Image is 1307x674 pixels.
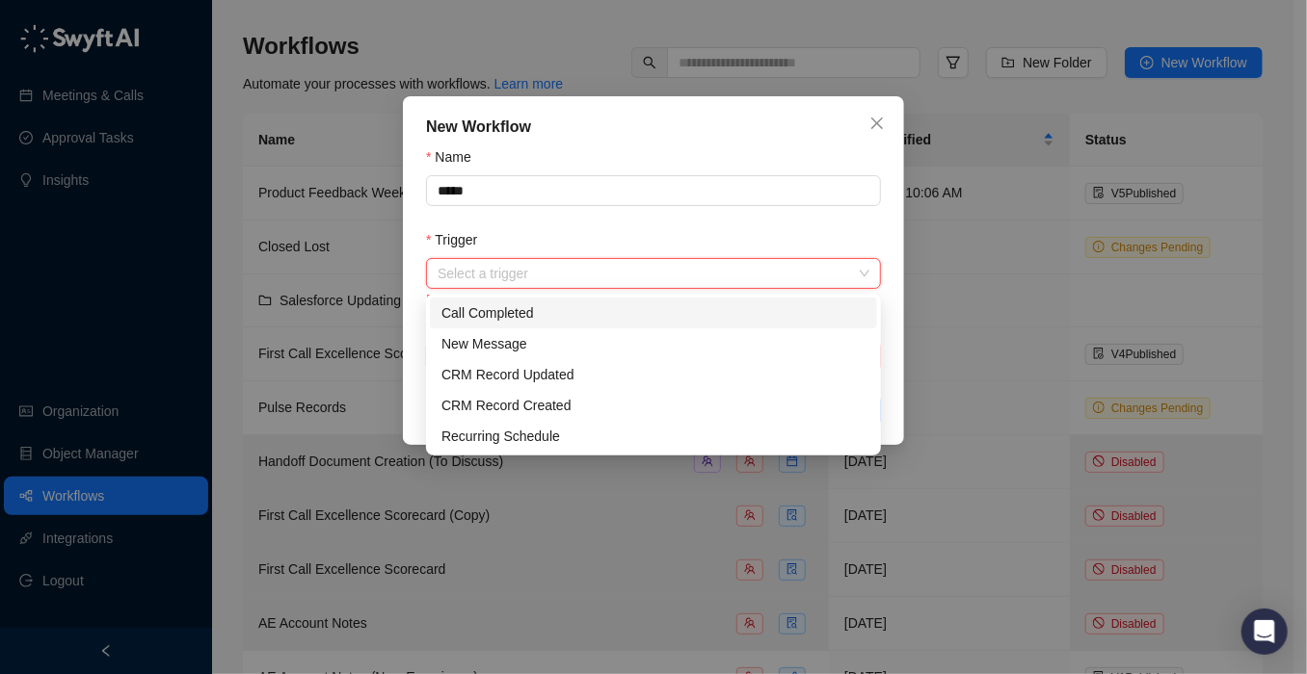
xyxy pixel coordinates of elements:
[430,359,877,390] div: CRM Record Updated
[426,229,491,250] label: Trigger
[426,116,881,139] div: New Workflow
[441,364,866,385] div: CRM Record Updated
[862,108,893,139] button: Close
[441,395,866,416] div: CRM Record Created
[1241,609,1288,655] div: Open Intercom Messenger
[441,302,866,324] div: Call Completed
[441,333,866,354] div: New Message
[426,289,881,310] div: Please select a trigger
[869,116,885,131] span: close
[430,298,877,328] div: Call Completed
[430,328,877,359] div: New Message
[430,390,877,421] div: CRM Record Created
[441,426,866,447] div: Recurring Schedule
[426,146,485,168] label: Name
[426,175,881,206] input: Name
[430,421,877,452] div: Recurring Schedule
